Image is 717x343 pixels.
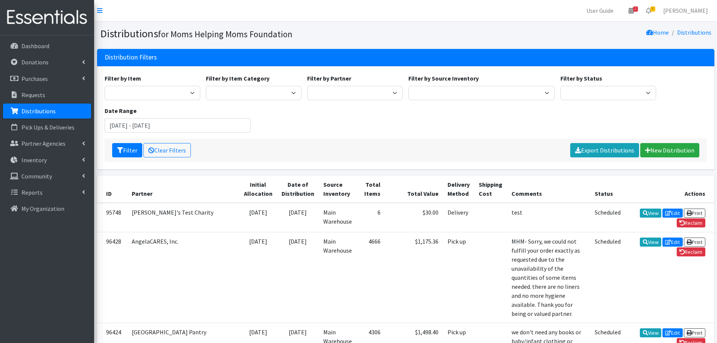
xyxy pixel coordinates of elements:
th: Comments [507,175,590,203]
td: 95748 [97,203,127,232]
a: Reclaim [677,247,705,256]
h1: Distributions [100,27,403,40]
p: Donations [21,58,49,66]
td: test [507,203,590,232]
th: Status [590,175,625,203]
th: Date of Distribution [277,175,319,203]
td: 6 [356,203,385,232]
p: Partner Agencies [21,140,65,147]
th: Partner [127,175,239,203]
p: Dashboard [21,42,49,50]
td: Main Warehouse [319,203,356,232]
a: Donations [3,55,91,70]
a: 9 [640,3,657,18]
th: Source Inventory [319,175,356,203]
p: Purchases [21,75,48,82]
p: Distributions [21,107,56,115]
label: Filter by Item Category [206,74,269,83]
a: Clear Filters [143,143,191,157]
a: Pick Ups & Deliveries [3,120,91,135]
a: Dashboard [3,38,91,53]
a: Reports [3,185,91,200]
th: Shipping Cost [474,175,507,203]
td: 96428 [97,232,127,323]
a: Distributions [3,104,91,119]
p: Pick Ups & Deliveries [21,123,75,131]
th: ID [97,175,127,203]
td: MHM- Sorry, we could not fulfill your order exactly as requested due to the unavailability of the... [507,232,590,323]
a: My Organization [3,201,91,216]
a: Purchases [3,71,91,86]
p: Reports [21,189,43,196]
td: [DATE] [277,232,319,323]
a: [PERSON_NAME] [657,3,714,18]
a: Edit [662,209,683,218]
td: $30.00 [385,203,443,232]
p: Inventory [21,156,47,164]
span: 1 [633,6,638,12]
a: Community [3,169,91,184]
a: Edit [662,238,683,247]
a: Print [684,328,705,337]
td: Scheduled [590,203,625,232]
a: Print [684,238,705,247]
td: Main Warehouse [319,232,356,323]
td: Pick up [443,232,474,323]
label: Filter by Status [560,74,602,83]
td: Delivery [443,203,474,232]
a: Edit [662,328,683,337]
td: [DATE] [239,232,277,323]
a: Home [646,29,669,36]
a: Reclaim [677,218,705,227]
td: 4666 [356,232,385,323]
td: Scheduled [590,232,625,323]
a: Partner Agencies [3,136,91,151]
a: 1 [623,3,640,18]
img: HumanEssentials [3,5,91,30]
small: for Moms Helping Moms Foundation [158,29,292,40]
a: View [640,238,661,247]
h3: Distribution Filters [105,53,157,61]
th: Initial Allocation [239,175,277,203]
a: Distributions [677,29,711,36]
a: User Guide [580,3,620,18]
a: Export Distributions [570,143,639,157]
td: AngelaCARES, Inc. [127,232,239,323]
input: January 1, 2011 - December 31, 2011 [105,118,251,133]
p: Community [21,172,52,180]
td: [PERSON_NAME]'s Test Charity [127,203,239,232]
th: Total Value [385,175,443,203]
a: Print [684,209,705,218]
p: My Organization [21,205,64,212]
label: Filter by Item [105,74,141,83]
th: Actions [625,175,714,203]
td: [DATE] [277,203,319,232]
a: Requests [3,87,91,102]
th: Total Items [356,175,385,203]
label: Date Range [105,106,137,115]
a: View [640,328,661,337]
span: 9 [650,6,655,12]
button: Filter [112,143,142,157]
p: Requests [21,91,45,99]
a: View [640,209,661,218]
a: Inventory [3,152,91,168]
th: Delivery Method [443,175,474,203]
td: $1,175.36 [385,232,443,323]
label: Filter by Partner [307,74,351,83]
td: [DATE] [239,203,277,232]
a: New Distribution [640,143,699,157]
label: Filter by Source Inventory [408,74,479,83]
